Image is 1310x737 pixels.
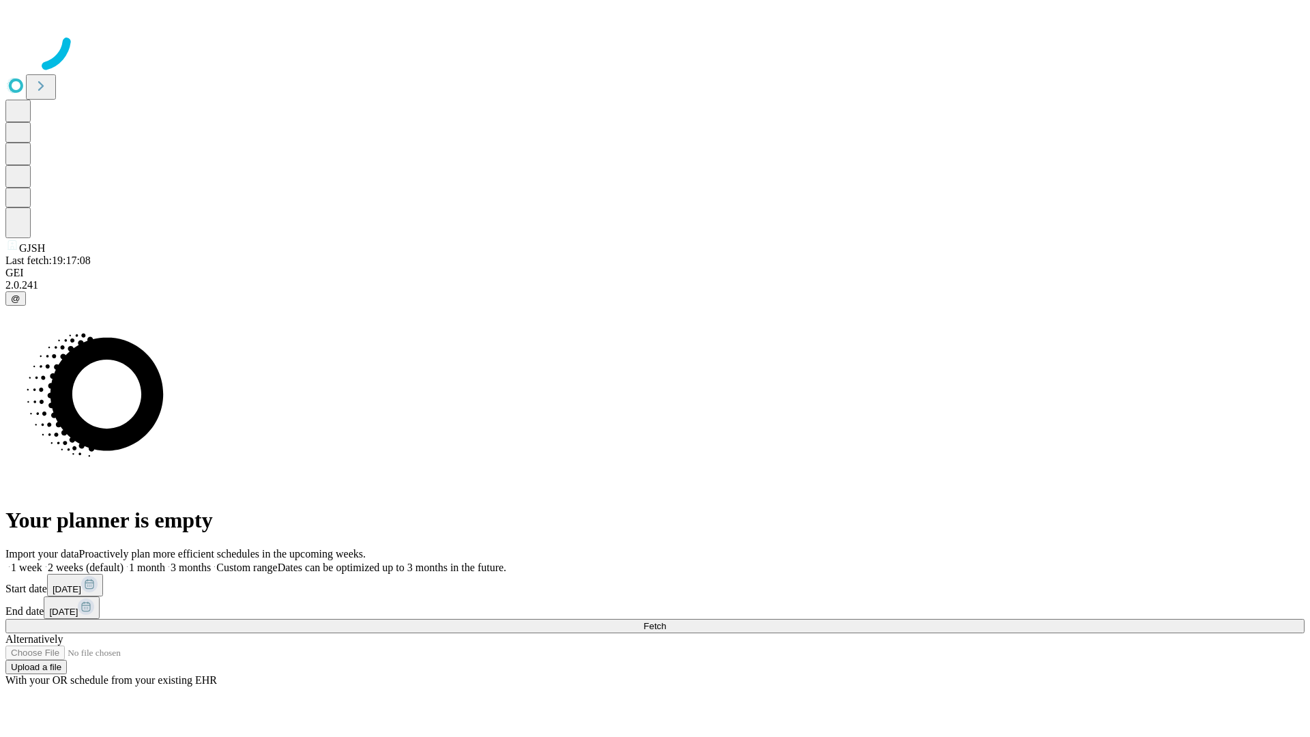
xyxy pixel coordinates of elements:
[11,293,20,304] span: @
[216,562,277,573] span: Custom range
[53,584,81,594] span: [DATE]
[171,562,211,573] span: 3 months
[44,596,100,619] button: [DATE]
[5,267,1305,279] div: GEI
[19,242,45,254] span: GJSH
[5,674,217,686] span: With your OR schedule from your existing EHR
[5,596,1305,619] div: End date
[48,562,123,573] span: 2 weeks (default)
[5,508,1305,533] h1: Your planner is empty
[11,562,42,573] span: 1 week
[47,574,103,596] button: [DATE]
[5,619,1305,633] button: Fetch
[5,548,79,560] span: Import your data
[129,562,165,573] span: 1 month
[278,562,506,573] span: Dates can be optimized up to 3 months in the future.
[5,633,63,645] span: Alternatively
[5,255,91,266] span: Last fetch: 19:17:08
[5,279,1305,291] div: 2.0.241
[5,660,67,674] button: Upload a file
[5,291,26,306] button: @
[5,574,1305,596] div: Start date
[79,548,366,560] span: Proactively plan more efficient schedules in the upcoming weeks.
[49,607,78,617] span: [DATE]
[643,621,666,631] span: Fetch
